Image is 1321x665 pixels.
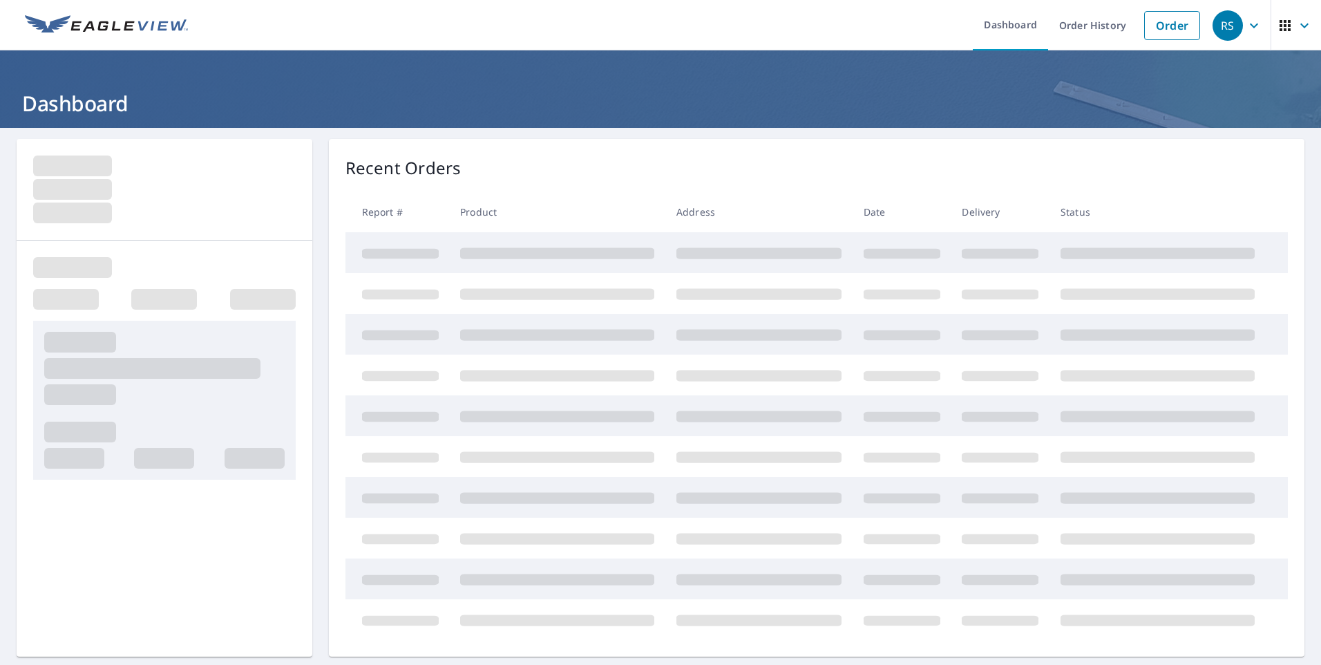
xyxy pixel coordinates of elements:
th: Address [665,191,853,232]
div: RS [1213,10,1243,41]
a: Order [1144,11,1200,40]
th: Product [449,191,665,232]
th: Delivery [951,191,1049,232]
th: Report # [345,191,450,232]
h1: Dashboard [17,89,1304,118]
th: Status [1049,191,1266,232]
img: EV Logo [25,15,188,36]
th: Date [853,191,951,232]
p: Recent Orders [345,156,462,180]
